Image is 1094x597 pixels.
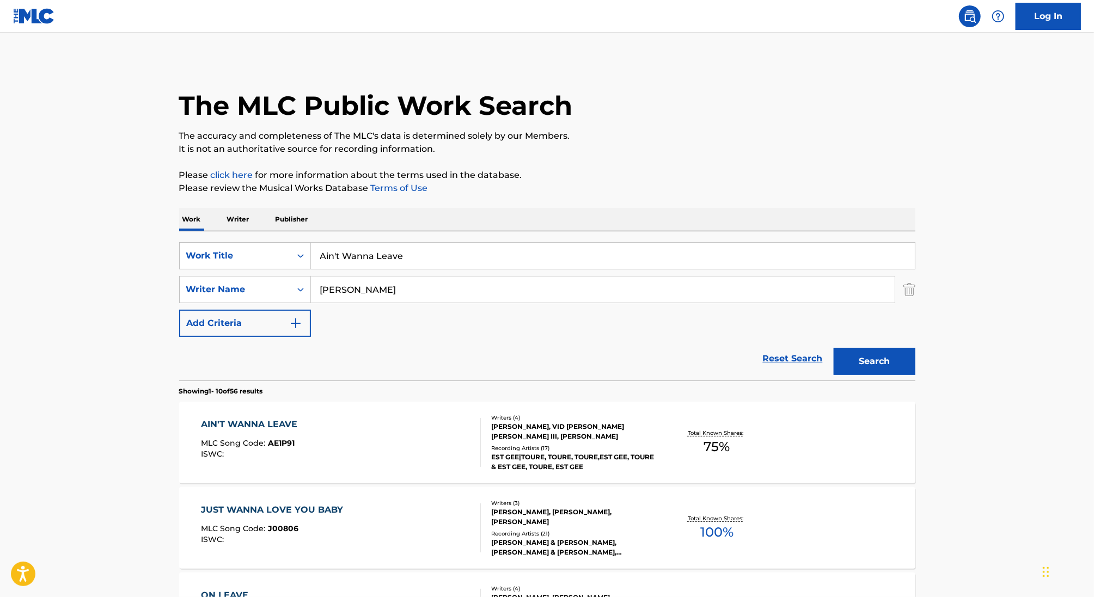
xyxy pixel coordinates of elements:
[201,449,227,459] span: ISWC :
[757,347,828,371] a: Reset Search
[179,242,915,380] form: Search Form
[179,169,915,182] p: Please for more information about the terms used in the database.
[704,437,730,457] span: 75 %
[179,386,263,396] p: Showing 1 - 10 of 56 results
[186,249,284,262] div: Work Title
[179,130,915,143] p: The accuracy and completeness of The MLC's data is determined solely by our Members.
[272,208,311,231] p: Publisher
[13,8,55,24] img: MLC Logo
[491,499,656,507] div: Writers ( 3 )
[491,444,656,452] div: Recording Artists ( 17 )
[268,524,298,533] span: J00806
[211,170,253,180] a: click here
[179,89,573,122] h1: The MLC Public Work Search
[491,584,656,593] div: Writers ( 4 )
[201,524,268,533] span: MLC Song Code :
[1040,545,1094,597] iframe: Chat Widget
[700,522,734,542] span: 100 %
[179,402,915,483] a: AIN'T WANNA LEAVEMLC Song Code:AE1P91ISWC:Writers (4)[PERSON_NAME], VID [PERSON_NAME] [PERSON_NAM...
[491,538,656,557] div: [PERSON_NAME] & [PERSON_NAME], [PERSON_NAME] & [PERSON_NAME], [PERSON_NAME] & [PERSON_NAME], [PER...
[289,317,302,330] img: 9d2ae6d4665cec9f34b9.svg
[491,414,656,422] div: Writers ( 4 )
[688,514,746,522] p: Total Known Shares:
[186,283,284,296] div: Writer Name
[179,208,204,231] p: Work
[201,503,349,516] div: JUST WANNA LOVE YOU BABY
[1016,3,1081,30] a: Log In
[963,10,976,23] img: search
[688,429,746,437] p: Total Known Shares:
[179,310,311,337] button: Add Criteria
[268,438,295,448] span: AE1P91
[903,276,915,303] img: Delete Criterion
[992,10,1005,23] img: help
[491,507,656,527] div: [PERSON_NAME], [PERSON_NAME], [PERSON_NAME]
[201,534,227,544] span: ISWC :
[491,422,656,441] div: [PERSON_NAME], VID [PERSON_NAME] [PERSON_NAME] III, [PERSON_NAME]
[201,438,268,448] span: MLC Song Code :
[201,418,303,431] div: AIN'T WANNA LEAVE
[1043,556,1049,588] div: Drag
[491,452,656,472] div: EST GEE|TOURE, TOURE, TOURE,EST GEE, TOURE & EST GEE, TOURE, EST GEE
[834,348,915,375] button: Search
[179,487,915,569] a: JUST WANNA LOVE YOU BABYMLC Song Code:J00806ISWC:Writers (3)[PERSON_NAME], [PERSON_NAME], [PERSON...
[987,5,1009,27] div: Help
[959,5,981,27] a: Public Search
[369,183,428,193] a: Terms of Use
[491,530,656,538] div: Recording Artists ( 21 )
[179,143,915,156] p: It is not an authoritative source for recording information.
[224,208,253,231] p: Writer
[179,182,915,195] p: Please review the Musical Works Database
